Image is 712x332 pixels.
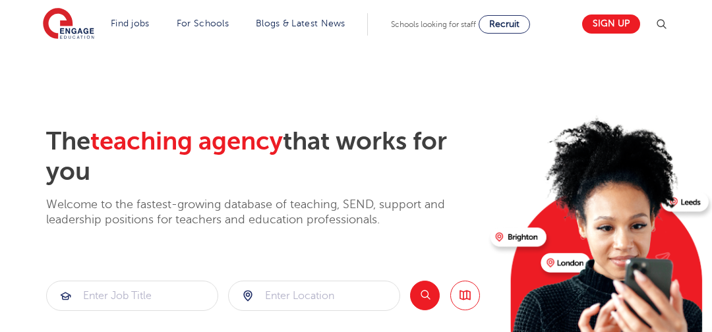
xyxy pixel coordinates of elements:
a: Sign up [582,14,640,34]
h2: The that works for you [46,126,480,187]
a: For Schools [177,18,229,28]
div: Submit [46,281,218,311]
img: Engage Education [43,8,94,41]
a: Blogs & Latest News [256,18,345,28]
span: teaching agency [90,127,283,155]
div: Submit [228,281,400,311]
span: Recruit [489,19,519,29]
a: Find jobs [111,18,150,28]
p: Welcome to the fastest-growing database of teaching, SEND, support and leadership positions for t... [46,197,480,228]
a: Recruit [479,15,530,34]
span: Schools looking for staff [391,20,476,29]
button: Search [410,281,440,310]
input: Submit [229,281,400,310]
input: Submit [47,281,218,310]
